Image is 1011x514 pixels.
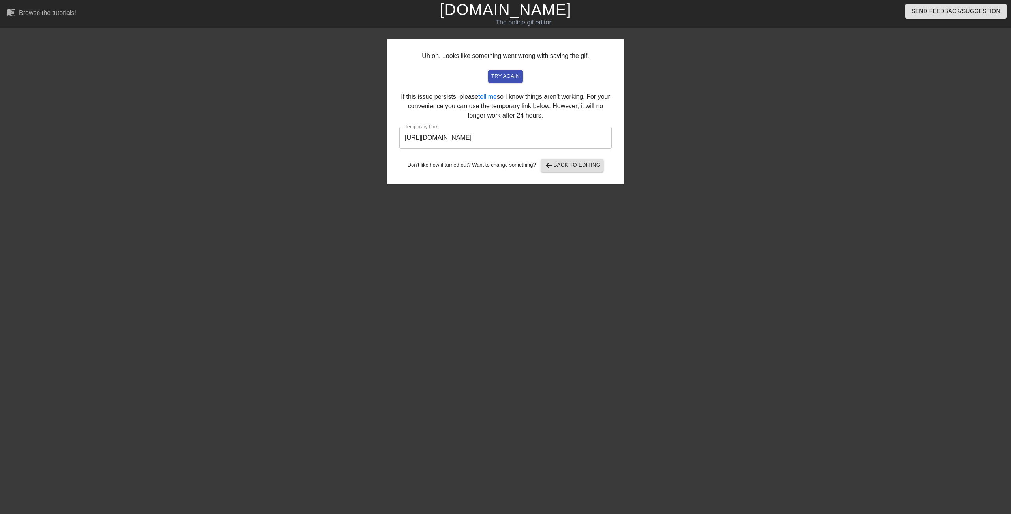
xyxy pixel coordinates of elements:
div: Uh oh. Looks like something went wrong with saving the gif. If this issue persists, please so I k... [387,39,624,184]
div: Don't like how it turned out? Want to change something? [399,159,612,172]
a: [DOMAIN_NAME] [440,1,571,18]
button: Send Feedback/Suggestion [905,4,1007,19]
span: arrow_back [544,161,554,170]
div: Browse the tutorials! [19,9,76,16]
span: Send Feedback/Suggestion [911,6,1000,16]
a: tell me [478,93,497,100]
div: The online gif editor [341,18,706,27]
a: Browse the tutorials! [6,8,76,20]
span: menu_book [6,8,16,17]
span: try again [491,72,520,81]
span: Back to Editing [544,161,601,170]
button: try again [488,70,523,83]
input: bare [399,127,612,149]
button: Back to Editing [541,159,604,172]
